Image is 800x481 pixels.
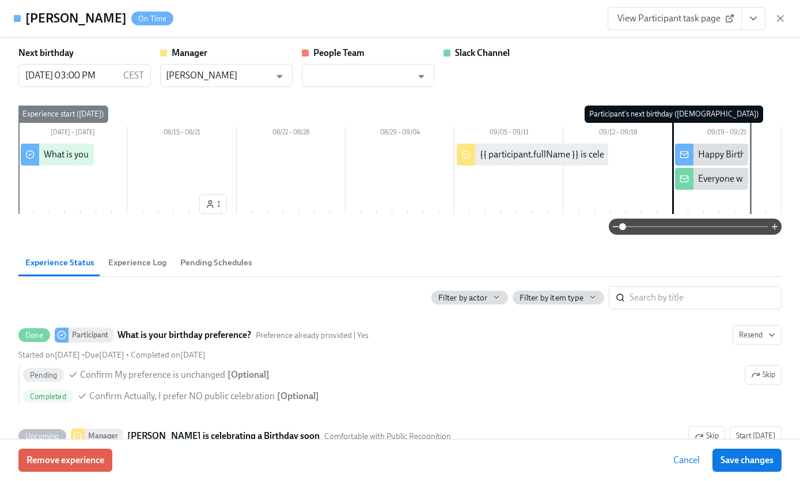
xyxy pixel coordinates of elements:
[172,47,207,58] strong: Manager
[271,67,289,85] button: Open
[18,106,108,123] div: Experience start ([DATE])
[131,14,173,23] span: On Time
[608,7,742,30] a: View Participant task page
[85,350,124,360] span: Wednesday, August 13th 2025, 3:00 pm
[25,10,127,27] h4: [PERSON_NAME]
[228,369,270,381] div: [ Optional ]
[617,13,732,24] span: View Participant task page
[80,369,225,381] span: Confirm My preference is unchanged
[733,325,782,345] button: DoneParticipantWhat is your birthday preference?Preference already provided | YesStarted on[DATE]...
[736,430,775,442] span: Start [DATE]
[69,328,113,343] div: Participant
[18,47,74,59] label: Next birthday
[665,449,708,472] button: Cancel
[256,330,369,341] span: This task uses the "Preference already provided | Yes" audience
[745,365,782,385] button: DoneParticipantWhat is your birthday preference?Preference already provided | YesResendStarted on...
[18,331,50,340] span: Done
[455,47,510,58] strong: Slack Channel
[751,369,775,381] span: Skip
[712,449,782,472] button: Save changes
[23,371,64,379] span: Pending
[18,126,127,141] div: [DATE] – [DATE]
[26,454,104,466] span: Remove experience
[346,126,454,141] div: 08/29 – 09/04
[412,67,430,85] button: Open
[431,291,508,305] button: Filter by actor
[25,256,94,269] span: Experience Status
[730,426,782,446] button: UpcomingManager[PERSON_NAME] is celebrating a Birthday soonComfortable with Public RecognitionSki...
[739,329,775,341] span: Resend
[741,7,765,30] button: View task page
[454,126,563,141] div: 09/05 – 09/11
[180,256,252,269] span: Pending Schedules
[23,392,73,401] span: Completed
[673,454,700,466] span: Cancel
[513,291,604,305] button: Filter by item type
[695,430,719,442] span: Skip
[199,194,227,214] button: 1
[237,126,346,141] div: 08/22 – 08/28
[123,69,144,82] p: CEST
[127,429,320,443] strong: [PERSON_NAME] is celebrating a Birthday soon
[89,390,275,403] span: Confirm Actually, I prefer NO public celebration
[85,429,123,444] div: Manager
[117,328,251,342] strong: What is your birthday preference?
[18,350,80,360] span: Friday, August 8th 2025, 3:01 pm
[480,148,696,161] div: {{ participant.fullName }} is celebrating a Birthday soon
[673,126,782,141] div: 09/19 – 09/25
[18,449,112,472] button: Remove experience
[127,126,236,141] div: 08/15 – 08/21
[585,106,763,123] div: Participant's next birthday ([DEMOGRAPHIC_DATA])
[520,292,583,303] span: Filter by item type
[206,198,221,210] span: 1
[630,286,782,309] input: Search by title
[688,426,725,446] button: UpcomingManager[PERSON_NAME] is celebrating a Birthday soonComfortable with Public RecognitionSta...
[131,350,206,360] span: Monday, August 11th 2025, 3:13 pm
[277,390,319,403] div: [ Optional ]
[324,431,451,442] span: This task uses the "Comfortable with Public Recognition" audience
[18,432,66,441] span: Upcoming
[313,47,365,58] strong: People Team
[721,454,774,466] span: Save changes
[44,148,175,161] div: What is your birthday preference?
[18,350,206,360] div: • •
[108,256,166,269] span: Experience Log
[563,126,672,141] div: 09/12 – 09/18
[438,292,487,303] span: Filter by actor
